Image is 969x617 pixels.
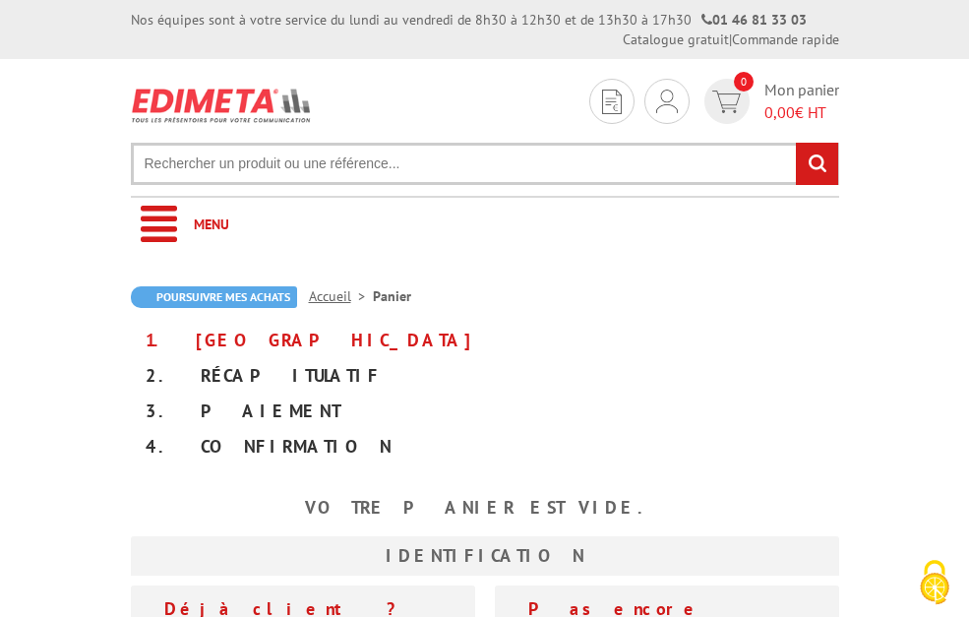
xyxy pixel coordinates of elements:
[734,72,754,92] span: 0
[131,286,297,308] a: Poursuivre mes achats
[732,31,839,48] a: Commande rapide
[656,90,678,113] img: devis rapide
[131,323,839,358] div: 1. [GEOGRAPHIC_DATA]
[796,143,838,185] input: rechercher
[131,358,839,394] div: 2. Récapitulatif
[602,90,622,114] img: devis rapide
[701,11,807,29] strong: 01 46 81 33 03
[699,79,839,124] a: devis rapide 0 Mon panier 0,00€ HT
[131,394,839,429] div: 3. Paiement
[373,286,411,306] li: Panier
[131,198,839,252] a: Menu
[131,429,839,464] div: 4. Confirmation
[910,558,959,607] img: Cookies (fenêtre modale)
[623,30,839,49] div: |
[131,79,313,132] img: Edimeta
[131,10,807,30] div: Nos équipes sont à votre service du lundi au vendredi de 8h30 à 12h30 et de 13h30 à 17h30
[131,536,839,576] h3: Identification
[309,287,373,305] a: Accueil
[764,79,839,124] span: Mon panier
[194,216,229,233] span: Menu
[900,550,969,617] button: Cookies (fenêtre modale)
[764,102,795,122] span: 0,00
[764,101,839,124] span: € HT
[131,143,839,185] input: Rechercher un produit ou une référence...
[712,91,741,113] img: devis rapide
[623,31,729,48] a: Catalogue gratuit
[305,496,665,519] b: Votre panier est vide.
